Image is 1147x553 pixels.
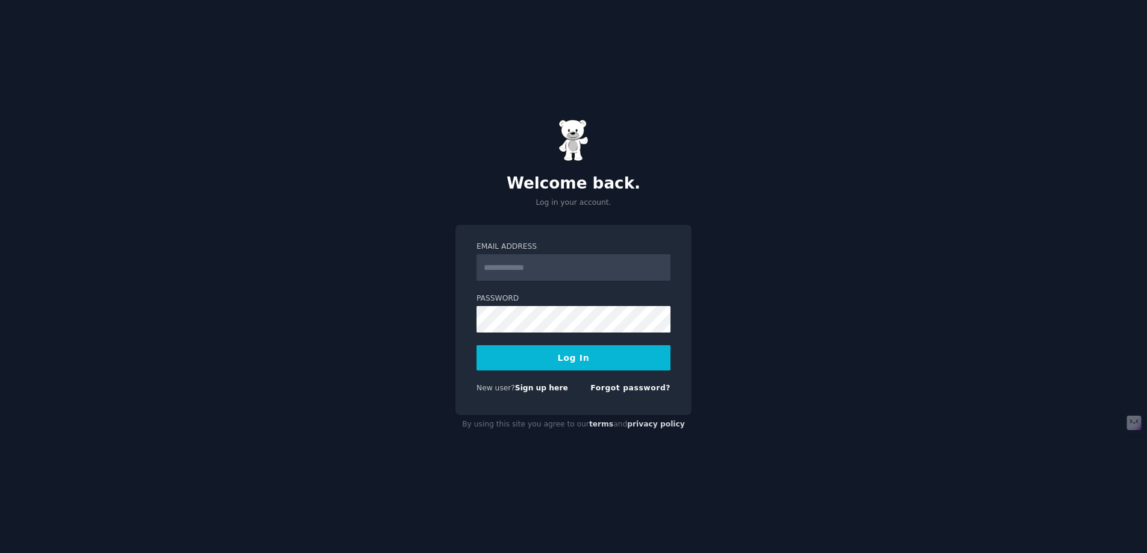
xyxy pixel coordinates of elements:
a: privacy policy [627,420,685,428]
a: Forgot password? [590,384,670,392]
label: Password [477,293,670,304]
span: New user? [477,384,515,392]
label: Email Address [477,242,670,252]
div: By using this site you agree to our and [455,415,692,434]
a: terms [589,420,613,428]
a: Sign up here [515,384,568,392]
p: Log in your account. [455,198,692,208]
img: Gummy Bear [558,119,589,161]
button: Log In [477,345,670,370]
h2: Welcome back. [455,174,692,193]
